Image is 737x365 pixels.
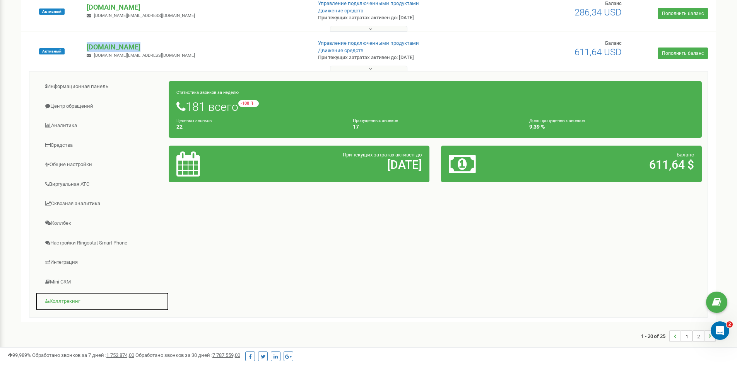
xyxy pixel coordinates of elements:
[711,321,729,340] iframe: Intercom live chat
[35,116,169,135] a: Аналитика
[35,292,169,311] a: Коллтрекинг
[35,273,169,292] a: Mini CRM
[658,8,708,19] a: Пополнить баланс
[353,118,398,123] small: Пропущенных звонков
[212,352,240,358] u: 7 787 559,00
[262,158,422,171] h2: [DATE]
[693,331,704,341] a: 2
[605,0,622,6] span: Баланс
[658,48,708,59] a: Пополнить баланс
[87,42,305,52] p: [DOMAIN_NAME]
[176,100,694,113] h1: 181 всего
[318,48,363,53] a: Движение средств
[681,330,693,342] li: 1
[39,48,65,54] span: Активный
[641,323,716,350] nav: ...
[87,2,305,12] p: [DOMAIN_NAME]
[343,152,422,158] span: При текущих затратах активен до
[135,352,240,358] span: Обработано звонков за 30 дней :
[35,155,169,174] a: Общие настройки
[35,175,169,194] a: Виртуальная АТС
[318,0,419,6] a: Управление подключенными продуктами
[106,352,134,358] u: 1 752 874,00
[534,158,694,171] h2: 611,64 $
[575,7,622,18] span: 286,34 USD
[94,53,195,58] span: [DOMAIN_NAME][EMAIL_ADDRESS][DOMAIN_NAME]
[35,214,169,233] a: Коллбек
[677,152,694,158] span: Баланс
[318,14,479,22] p: При текущих затратах активен до: [DATE]
[238,100,259,107] small: -108
[318,54,479,61] p: При текущих затратах активен до: [DATE]
[353,124,518,130] h4: 17
[176,118,212,123] small: Целевых звонков
[318,8,363,14] a: Движение средств
[575,47,622,58] span: 611,64 USD
[94,13,195,18] span: [DOMAIN_NAME][EMAIL_ADDRESS][DOMAIN_NAME]
[176,124,341,130] h4: 22
[35,234,169,253] a: Настройки Ringostat Smart Phone
[641,330,669,342] span: 1 - 20 of 25
[35,194,169,213] a: Сквозная аналитика
[529,124,694,130] h4: 9,39 %
[35,253,169,272] a: Интеграция
[727,321,733,328] span: 2
[39,8,65,15] span: Активный
[176,90,239,95] small: Статистика звонков за неделю
[35,136,169,155] a: Средства
[318,40,419,46] a: Управление подключенными продуктами
[35,77,169,96] a: Информационная панель
[8,352,31,358] span: 99,989%
[605,40,622,46] span: Баланс
[529,118,585,123] small: Доля пропущенных звонков
[35,97,169,116] a: Центр обращений
[32,352,134,358] span: Обработано звонков за 7 дней :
